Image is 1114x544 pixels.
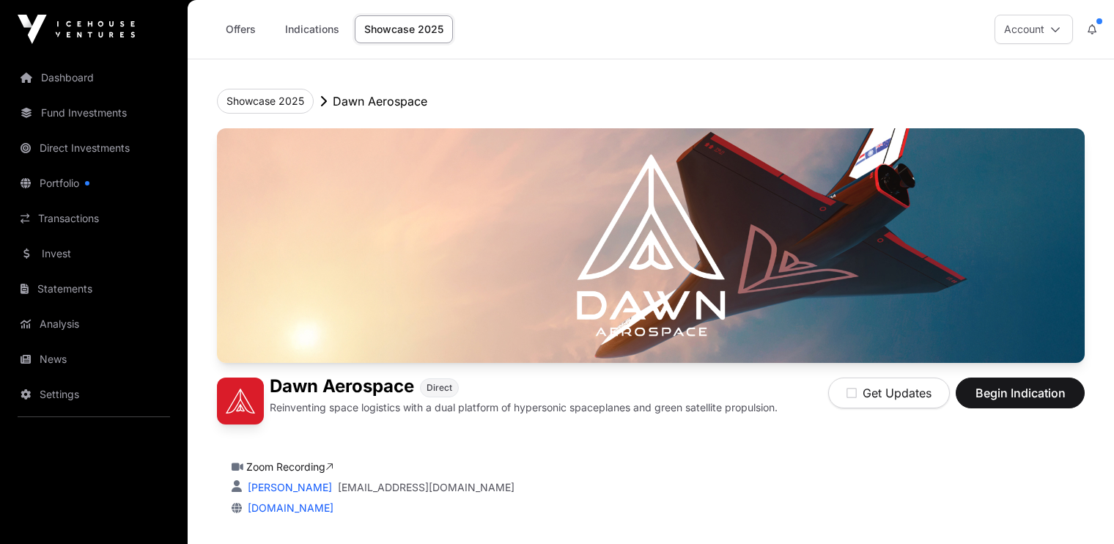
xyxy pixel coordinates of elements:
[12,97,176,129] a: Fund Investments
[995,15,1073,44] button: Account
[333,92,427,110] p: Dawn Aerospace
[242,501,333,514] a: [DOMAIN_NAME]
[12,167,176,199] a: Portfolio
[270,378,414,397] h1: Dawn Aerospace
[12,132,176,164] a: Direct Investments
[270,400,778,415] p: Reinventing space logistics with a dual platform of hypersonic spaceplanes and green satellite pr...
[217,89,314,114] button: Showcase 2025
[12,62,176,94] a: Dashboard
[276,15,349,43] a: Indications
[12,273,176,305] a: Statements
[1041,474,1114,544] iframe: Chat Widget
[828,378,950,408] button: Get Updates
[974,384,1066,402] span: Begin Indication
[956,392,1085,407] a: Begin Indication
[246,460,333,473] a: Zoom Recording
[12,308,176,340] a: Analysis
[245,481,332,493] a: [PERSON_NAME]
[956,378,1085,408] button: Begin Indication
[12,238,176,270] a: Invest
[217,128,1085,363] img: Dawn Aerospace
[355,15,453,43] a: Showcase 2025
[18,15,135,44] img: Icehouse Ventures Logo
[211,15,270,43] a: Offers
[427,382,452,394] span: Direct
[12,202,176,235] a: Transactions
[12,343,176,375] a: News
[217,378,264,424] img: Dawn Aerospace
[12,378,176,411] a: Settings
[338,480,514,495] a: [EMAIL_ADDRESS][DOMAIN_NAME]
